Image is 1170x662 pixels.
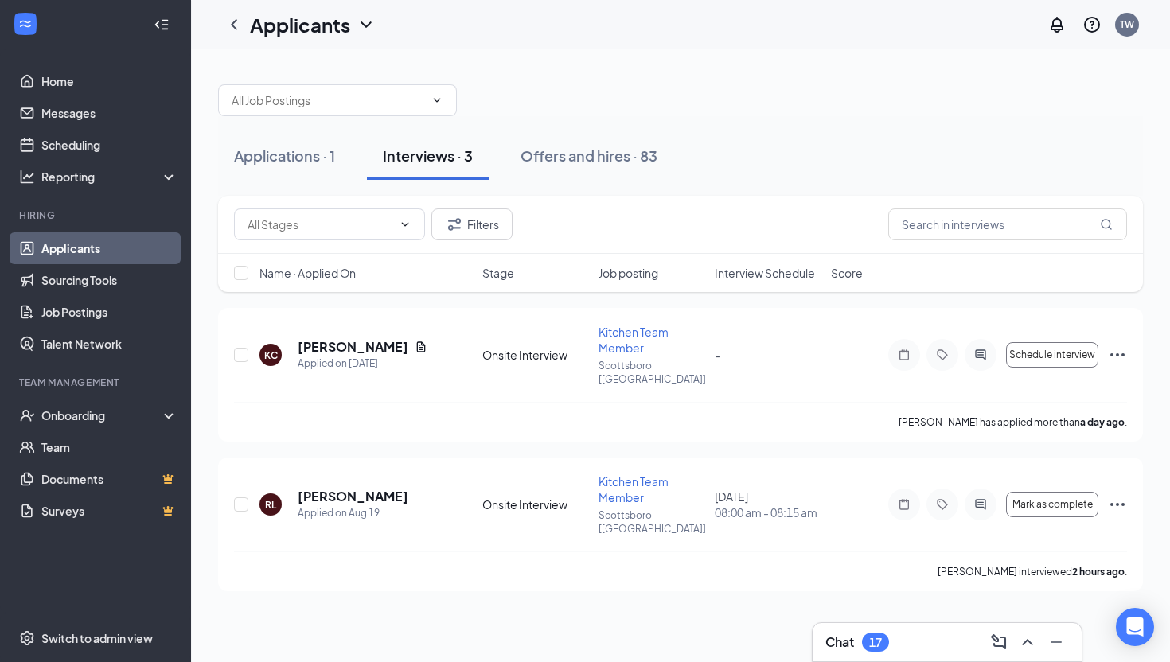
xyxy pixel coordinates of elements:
svg: Tag [933,349,952,361]
p: [PERSON_NAME] has applied more than . [899,415,1127,429]
span: Kitchen Team Member [599,325,669,355]
a: Job Postings [41,296,177,328]
a: Sourcing Tools [41,264,177,296]
b: a day ago [1080,416,1125,428]
span: Mark as complete [1012,499,1093,510]
span: Name · Applied On [259,265,356,281]
div: [DATE] [715,489,821,520]
svg: ChevronDown [431,94,443,107]
span: Interview Schedule [715,265,815,281]
div: TW [1120,18,1134,31]
a: SurveysCrown [41,495,177,527]
svg: Filter [445,215,464,234]
svg: MagnifyingGlass [1100,218,1113,231]
div: Interviews · 3 [383,146,473,165]
h1: Applicants [250,11,350,38]
div: KC [264,349,278,362]
svg: ChevronUp [1018,633,1037,652]
svg: Settings [19,630,35,646]
div: Hiring [19,208,174,222]
svg: ComposeMessage [989,633,1008,652]
button: Minimize [1043,629,1069,655]
b: 2 hours ago [1072,566,1125,578]
a: Team [41,431,177,463]
svg: Note [895,498,914,511]
div: Onboarding [41,407,164,423]
svg: UserCheck [19,407,35,423]
a: Scheduling [41,129,177,161]
span: - [715,348,720,362]
svg: ActiveChat [971,498,990,511]
a: Home [41,65,177,97]
svg: Note [895,349,914,361]
h5: [PERSON_NAME] [298,488,408,505]
div: Applied on [DATE] [298,356,427,372]
button: ComposeMessage [986,629,1012,655]
span: Stage [482,265,514,281]
svg: ChevronDown [399,218,411,231]
svg: QuestionInfo [1082,15,1102,34]
div: Onsite Interview [482,347,589,363]
svg: Analysis [19,169,35,185]
button: ChevronUp [1015,629,1040,655]
svg: Ellipses [1108,495,1127,514]
p: Scottsboro [[GEOGRAPHIC_DATA]] [599,359,705,386]
div: Applications · 1 [234,146,335,165]
svg: Ellipses [1108,345,1127,364]
svg: ChevronLeft [224,15,244,34]
input: Search in interviews [888,208,1127,240]
a: Applicants [41,232,177,264]
div: Applied on Aug 19 [298,505,408,521]
div: Switch to admin view [41,630,153,646]
input: All Job Postings [232,92,424,109]
p: [PERSON_NAME] interviewed . [938,565,1127,578]
span: Score [831,265,863,281]
h5: [PERSON_NAME] [298,338,408,356]
svg: Tag [933,498,952,511]
span: Kitchen Team Member [599,474,669,504]
svg: Notifications [1047,15,1067,34]
span: Schedule interview [1009,349,1095,360]
a: Messages [41,97,177,129]
div: 17 [869,636,882,649]
span: 08:00 am - 08:15 am [715,504,821,520]
div: Open Intercom Messenger [1116,608,1154,646]
svg: Collapse [154,17,170,33]
div: RL [265,498,276,512]
svg: ChevronDown [357,15,376,34]
h3: Chat [825,633,854,651]
div: Offers and hires · 83 [521,146,657,165]
button: Filter Filters [431,208,513,240]
p: Scottsboro [[GEOGRAPHIC_DATA]] [599,508,705,535]
div: Team Management [19,376,174,389]
div: Reporting [41,169,178,185]
svg: Document [415,341,427,353]
button: Mark as complete [1006,492,1098,517]
button: Schedule interview [1006,342,1098,368]
svg: ActiveChat [971,349,990,361]
svg: WorkstreamLogo [18,16,33,32]
svg: Minimize [1047,633,1066,652]
span: Job posting [599,265,658,281]
input: All Stages [248,216,392,233]
a: DocumentsCrown [41,463,177,495]
a: Talent Network [41,328,177,360]
div: Onsite Interview [482,496,589,512]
